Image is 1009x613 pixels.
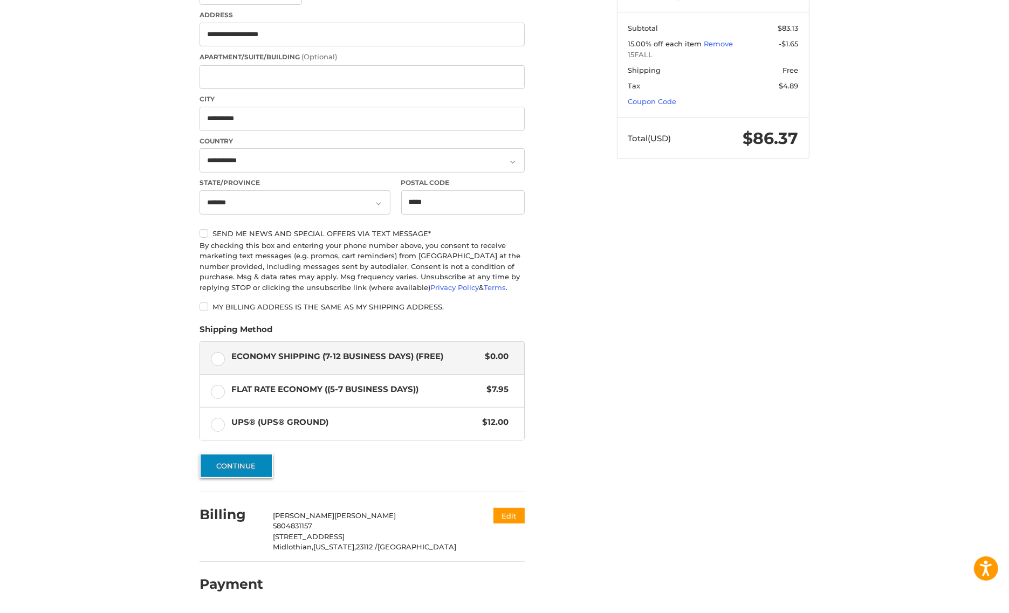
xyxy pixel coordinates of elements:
[779,81,799,90] span: $4.89
[628,39,704,48] span: 15.00% off each item
[200,94,525,104] label: City
[628,81,641,90] span: Tax
[200,229,525,238] label: Send me news and special offers via text message*
[200,323,272,341] legend: Shipping Method
[430,283,479,292] a: Privacy Policy
[200,10,525,20] label: Address
[484,283,506,292] a: Terms
[378,542,457,551] span: [GEOGRAPHIC_DATA]
[200,302,525,311] label: My billing address is the same as my shipping address.
[783,66,799,74] span: Free
[493,508,525,524] button: Edit
[232,416,477,429] span: UPS® (UPS® Ground)
[743,128,799,148] span: $86.37
[232,350,480,363] span: Economy Shipping (7-12 Business Days) (Free)
[335,511,396,520] span: [PERSON_NAME]
[628,133,671,143] span: Total (USD)
[704,39,733,48] a: Remove
[779,39,799,48] span: -$1.65
[628,50,799,60] span: 15FALL
[232,383,482,396] span: Flat Rate Economy ((5-7 Business Days))
[479,350,509,363] span: $0.00
[200,136,525,146] label: Country
[628,97,677,106] a: Coupon Code
[200,178,390,188] label: State/Province
[273,511,335,520] span: [PERSON_NAME]
[314,542,356,551] span: [US_STATE],
[200,453,273,478] button: Continue
[401,178,525,188] label: Postal Code
[356,542,378,551] span: 23112 /
[301,52,337,61] small: (Optional)
[628,66,661,74] span: Shipping
[200,506,263,523] h2: Billing
[200,576,263,593] h2: Payment
[628,24,658,32] span: Subtotal
[200,52,525,63] label: Apartment/Suite/Building
[273,532,345,541] span: [STREET_ADDRESS]
[477,416,509,429] span: $12.00
[481,383,509,396] span: $7.95
[273,521,313,530] span: 5804831157
[200,240,525,293] div: By checking this box and entering your phone number above, you consent to receive marketing text ...
[273,542,314,551] span: Midlothian,
[778,24,799,32] span: $83.13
